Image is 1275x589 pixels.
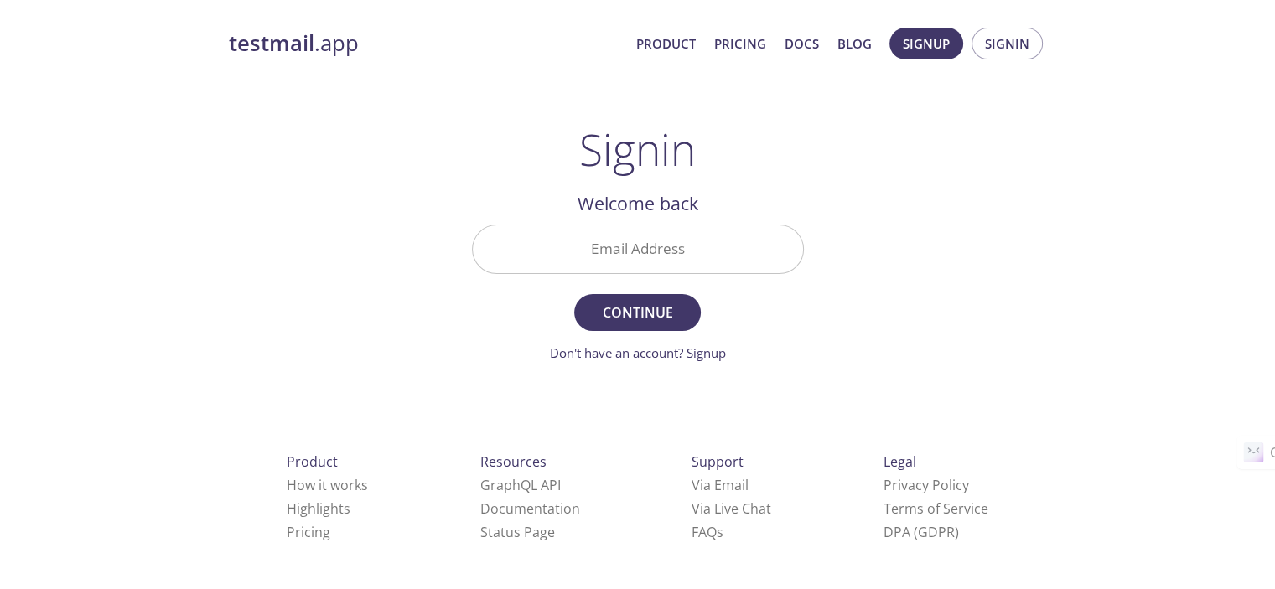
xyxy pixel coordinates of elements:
[884,452,916,471] span: Legal
[287,452,338,471] span: Product
[837,33,872,54] a: Blog
[692,476,749,494] a: Via Email
[480,476,561,494] a: GraphQL API
[714,33,766,54] a: Pricing
[593,301,682,324] span: Continue
[287,499,350,518] a: Highlights
[884,476,969,494] a: Privacy Policy
[884,499,988,518] a: Terms of Service
[480,523,555,541] a: Status Page
[889,28,963,59] button: Signup
[579,124,696,174] h1: Signin
[472,189,804,218] h2: Welcome back
[287,523,330,541] a: Pricing
[229,28,314,58] strong: testmail
[692,499,771,518] a: Via Live Chat
[636,33,696,54] a: Product
[229,29,623,58] a: testmail.app
[972,28,1043,59] button: Signin
[287,476,368,494] a: How it works
[550,344,726,361] a: Don't have an account? Signup
[785,33,819,54] a: Docs
[884,523,959,541] a: DPA (GDPR)
[480,452,547,471] span: Resources
[692,523,723,541] a: FAQ
[717,523,723,541] span: s
[574,294,700,331] button: Continue
[903,33,950,54] span: Signup
[985,33,1029,54] span: Signin
[480,499,580,518] a: Documentation
[692,452,744,471] span: Support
